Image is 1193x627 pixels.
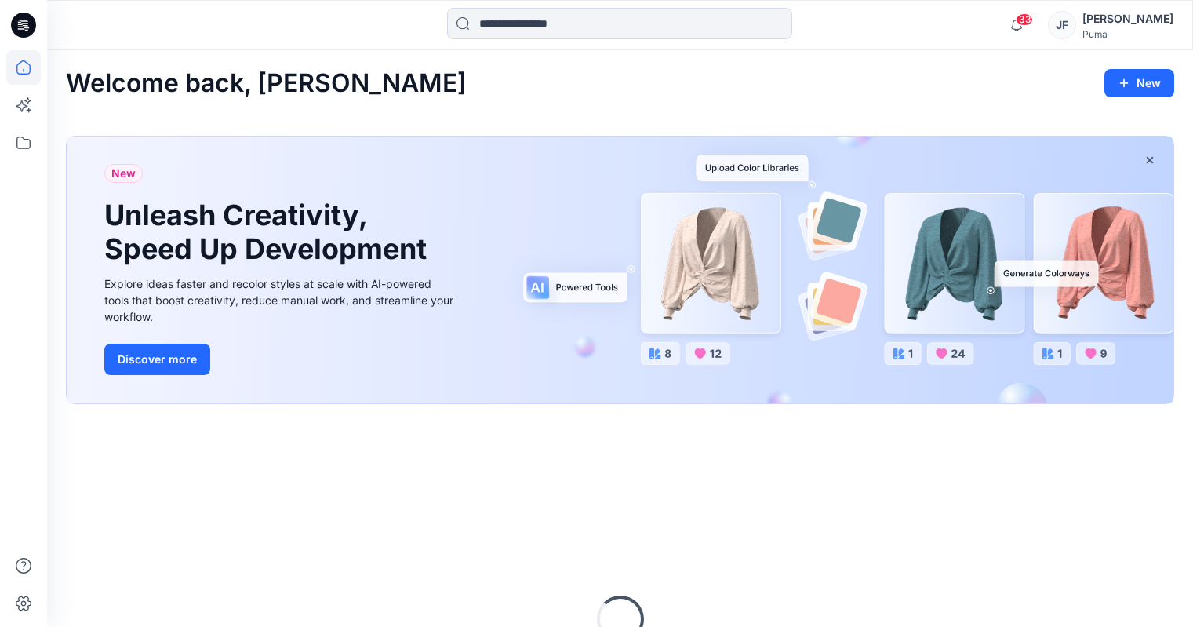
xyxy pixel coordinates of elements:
h1: Unleash Creativity, Speed Up Development [104,199,434,266]
div: JF [1048,11,1076,39]
button: New [1104,69,1174,97]
div: Explore ideas faster and recolor styles at scale with AI-powered tools that boost creativity, red... [104,275,457,325]
div: [PERSON_NAME] [1082,9,1173,28]
a: Discover more [104,344,457,375]
div: Puma [1082,28,1173,40]
button: Discover more [104,344,210,375]
h2: Welcome back, [PERSON_NAME] [66,69,467,98]
span: 33 [1016,13,1033,26]
span: New [111,164,136,183]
